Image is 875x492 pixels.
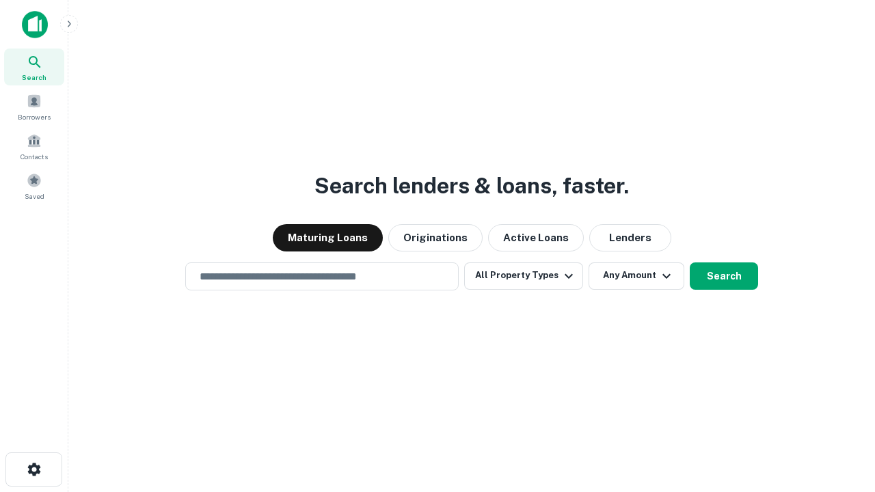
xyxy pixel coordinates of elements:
[589,262,684,290] button: Any Amount
[388,224,483,251] button: Originations
[273,224,383,251] button: Maturing Loans
[589,224,671,251] button: Lenders
[690,262,758,290] button: Search
[22,11,48,38] img: capitalize-icon.png
[488,224,584,251] button: Active Loans
[22,72,46,83] span: Search
[21,151,48,162] span: Contacts
[4,49,64,85] a: Search
[18,111,51,122] span: Borrowers
[4,128,64,165] a: Contacts
[464,262,583,290] button: All Property Types
[314,169,629,202] h3: Search lenders & loans, faster.
[25,191,44,202] span: Saved
[4,167,64,204] a: Saved
[807,383,875,448] iframe: Chat Widget
[4,88,64,125] a: Borrowers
